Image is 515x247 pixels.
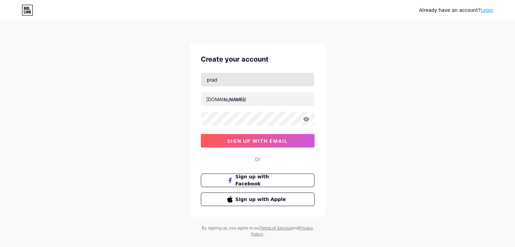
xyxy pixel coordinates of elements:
[206,96,246,103] div: [DOMAIN_NAME]/
[235,173,288,187] span: Sign up with Facebook
[255,156,260,163] div: Or
[227,138,288,144] span: sign up with email
[419,7,493,14] div: Already have an account?
[201,174,315,187] button: Sign up with Facebook
[201,92,314,106] input: username
[260,225,292,230] a: Terms of Service
[201,193,315,206] button: Sign up with Apple
[480,7,493,13] a: Login
[200,225,315,237] div: By signing up, you agree to our and .
[201,54,315,64] div: Create your account
[201,73,314,86] input: Email
[201,134,315,148] button: sign up with email
[235,196,288,203] span: Sign up with Apple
